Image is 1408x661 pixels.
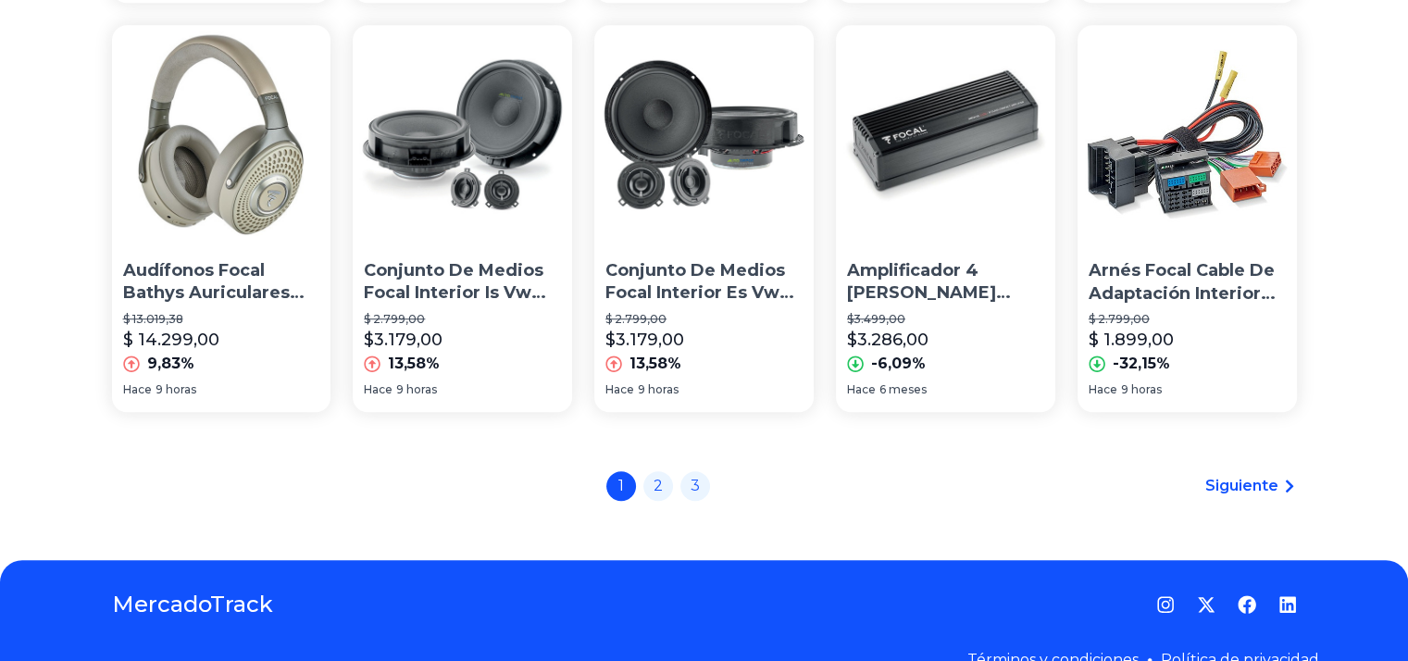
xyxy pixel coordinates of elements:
[680,471,710,501] a: 3
[1205,475,1297,497] a: Siguiente
[847,260,1042,349] font: Amplificador 4 [PERSON_NAME] Digital Focal Plug And Play Para Auto
[364,260,546,349] font: Conjunto De Medios Focal Interior Is Vw 165 Golf [DATE]-[DATE] 2008-14
[1121,382,1162,396] font: 9 horas
[1238,595,1256,614] a: Facebook
[123,382,152,396] font: Hace
[594,25,814,244] img: Conjunto De Medios Focal Interior Es Vw 165 Para Jetta 1999 A 2005
[353,25,572,412] a: Conjunto De Medios Focal Interior Is Vw 165 Golf 1997-2004 2008-14Conjunto De Medios Focal Interi...
[123,260,310,349] font: Audífonos Focal Bathys Auriculares Bluetooth Reducción Ruido
[1089,382,1117,396] font: Hace
[605,330,684,350] font: $3.179,00
[638,382,679,396] font: 9 horas
[1078,25,1297,412] a: Arnés Focal Cable De Adaptación Interior Volkswagen Y-isoArnés Focal Cable De Adaptación Interior...
[1197,595,1215,614] a: Gorjeo
[1156,595,1175,614] a: Instagram
[1113,355,1170,372] font: -32,15%
[388,355,440,372] font: 13,58%
[1089,260,1276,327] font: Arnés Focal Cable De Adaptación Interior Volkswagen Y-iso
[112,590,273,619] a: MercadoTrack
[836,25,1055,412] a: Amplificador 4 Canales Digital Focal Plug And Play Para AutoAmplificador 4 [PERSON_NAME] Digital ...
[112,25,331,244] img: Audífonos Focal Bathys Auriculares Bluetooth Reducción Ruido
[847,330,928,350] font: $3.286,00
[879,382,927,396] font: 6 meses
[1278,595,1297,614] a: LinkedIn
[396,382,437,396] font: 9 horas
[123,312,183,326] font: $ 13.019,38
[112,25,331,412] a: Audífonos Focal Bathys Auriculares Bluetooth Reducción RuidoAudífonos Focal Bathys Auriculares Bl...
[364,330,442,350] font: $3.179,00
[691,477,700,494] font: 3
[364,382,392,396] font: Hace
[1089,312,1150,326] font: $ 2.799,00
[594,25,814,412] a: Conjunto De Medios Focal Interior Es Vw 165 Para Jetta 1999 A 2005Conjunto De Medios Focal Interi...
[353,25,572,244] img: Conjunto De Medios Focal Interior Is Vw 165 Golf 1997-2004 2008-14
[629,355,681,372] font: 13,58%
[156,382,196,396] font: 9 horas
[364,312,425,326] font: $ 2.799,00
[605,312,667,326] font: $ 2.799,00
[847,382,876,396] font: Hace
[836,25,1055,244] img: Amplificador 4 Canales Digital Focal Plug And Play Para Auto
[123,330,219,350] font: $ 14.299,00
[147,355,194,372] font: 9,83%
[643,471,673,501] a: 2
[605,260,794,349] font: Conjunto De Medios Focal Interior Es Vw 165 Para Jetta 1999 A 2005
[1205,477,1278,494] font: Siguiente
[605,382,634,396] font: Hace
[654,477,663,494] font: 2
[847,312,905,326] font: $3.499,00
[112,591,273,617] font: MercadoTrack
[871,355,926,372] font: -6,09%
[1089,330,1174,350] font: $ 1.899,00
[1078,25,1297,244] img: Arnés Focal Cable De Adaptación Interior Volkswagen Y-iso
